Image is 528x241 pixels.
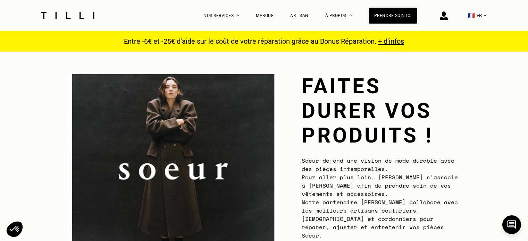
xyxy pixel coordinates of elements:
[468,12,475,19] span: 🇫🇷
[369,8,417,24] a: Prendre soin ici
[378,37,404,45] a: + d’infos
[39,12,97,19] img: Logo du service de couturière Tilli
[440,11,448,20] img: icône connexion
[256,13,274,18] a: Marque
[120,37,408,45] p: Entre -6€ et -25€ d’aide sur le coût de votre réparation grâce au Bonus Réparation.
[302,74,461,148] h1: Faites durer vos produits !
[484,15,486,16] img: menu déroulant
[236,15,239,16] img: Menu déroulant
[349,15,352,16] img: Menu déroulant à propos
[290,13,309,18] a: Artisan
